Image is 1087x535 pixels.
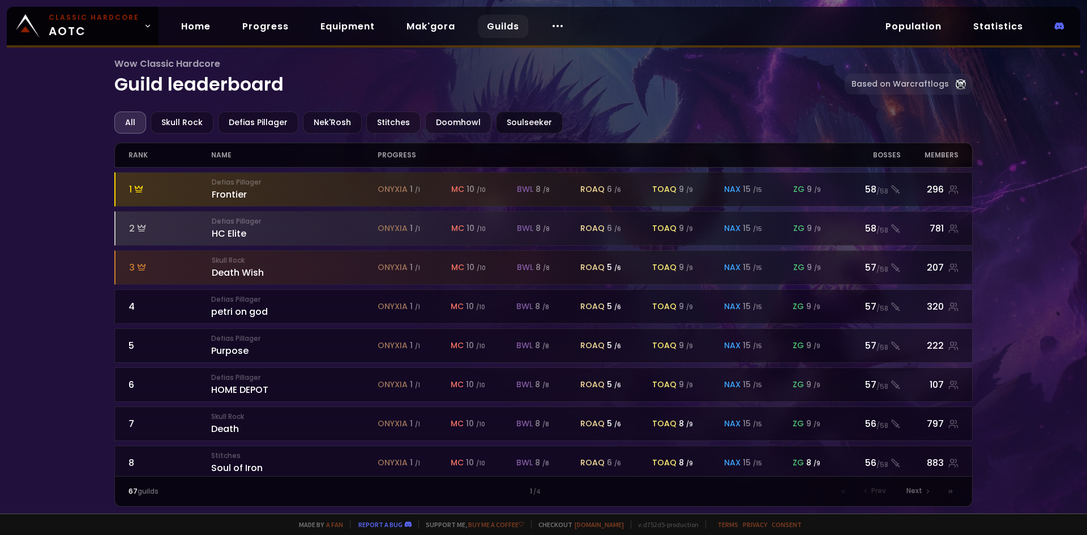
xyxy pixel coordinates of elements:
small: / 9 [814,264,821,272]
small: Defias Pillager [211,373,377,383]
span: mc [451,183,464,195]
small: Defias Pillager [212,177,378,187]
span: nax [724,379,741,391]
span: mc [451,418,464,430]
div: Death Wish [212,255,378,280]
div: 15 [743,262,762,273]
div: 1 [410,379,420,391]
a: Report a bug [358,520,403,529]
small: / 10 [477,186,486,194]
div: 10 [466,418,485,430]
div: 9 [806,379,820,391]
a: 8StitchesSoul of Irononyxia 1 /1mc 10 /10bwl 8 /8roaq 6 /6toaq 8 /9nax 15 /15zg 8 /956/58883 [114,446,973,480]
span: nax [724,301,741,313]
small: / 6 [614,225,621,233]
span: Checkout [531,520,624,529]
h1: Guild leaderboard [114,57,845,98]
small: / 58 [876,343,888,353]
div: 1 [336,486,751,497]
div: 5 [607,262,621,273]
span: onyxia [378,222,408,234]
small: / 15 [753,381,762,390]
span: toaq [652,222,677,234]
div: 56 [834,456,900,470]
div: 15 [743,418,762,430]
small: / 9 [686,264,693,272]
div: 58 [834,221,901,236]
div: 320 [901,299,959,314]
span: zg [793,222,804,234]
span: Prev [871,486,886,496]
small: / 8 [542,381,549,390]
span: bwl [517,262,533,273]
span: nax [724,340,741,352]
div: 10 [466,340,485,352]
div: HC Elite [212,216,378,241]
span: zg [793,183,804,195]
small: / 1 [415,186,420,194]
span: bwl [517,183,533,195]
span: onyxia [378,418,408,430]
div: 9 [807,222,821,234]
div: 781 [901,221,959,236]
div: 8 [679,418,693,430]
div: 5 [607,418,621,430]
small: / 9 [814,186,821,194]
span: toaq [652,301,677,313]
small: / 10 [476,303,485,311]
div: 6 [607,222,621,234]
small: / 58 [876,186,888,196]
small: / 6 [614,420,621,429]
span: zg [793,457,804,469]
small: / 9 [814,225,821,233]
div: 57 [834,260,901,275]
div: 1 [410,418,420,430]
span: roaq [580,262,605,273]
span: zg [793,262,804,273]
a: Terms [717,520,738,529]
span: roaq [580,379,605,391]
small: / 8 [543,186,550,194]
div: 10 [467,183,486,195]
div: 9 [679,340,693,352]
small: / 8 [543,264,550,272]
span: mc [451,262,464,273]
span: mc [451,379,464,391]
span: nax [724,262,741,273]
small: / 1 [415,225,420,233]
small: / 6 [614,303,621,311]
small: / 58 [876,264,888,275]
small: / 9 [814,459,820,468]
span: bwl [517,222,533,234]
div: 9 [679,222,693,234]
small: / 15 [753,342,762,350]
span: toaq [652,262,677,273]
span: onyxia [378,457,408,469]
div: 8 [535,457,549,469]
a: Privacy [743,520,767,529]
div: 9 [807,183,821,195]
small: / 15 [753,225,762,233]
div: 58 [834,182,901,196]
small: / 15 [753,264,762,272]
div: rank [129,143,212,167]
small: Classic Hardcore [49,12,139,23]
small: / 1 [415,381,420,390]
small: Defias Pillager [212,216,378,226]
div: 15 [743,379,762,391]
span: Next [906,486,922,496]
div: Defias Pillager [218,112,298,134]
a: Statistics [964,15,1032,38]
small: / 6 [614,264,621,272]
small: / 1 [415,420,420,429]
div: Stitches [366,112,421,134]
div: 5 [129,339,212,353]
div: 57 [834,378,900,392]
div: 9 [806,301,820,313]
div: 296 [901,182,959,196]
a: [DOMAIN_NAME] [575,520,624,529]
small: Skull Rock [211,412,377,422]
div: 8 [806,457,820,469]
a: Progress [233,15,298,38]
span: onyxia [378,301,408,313]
